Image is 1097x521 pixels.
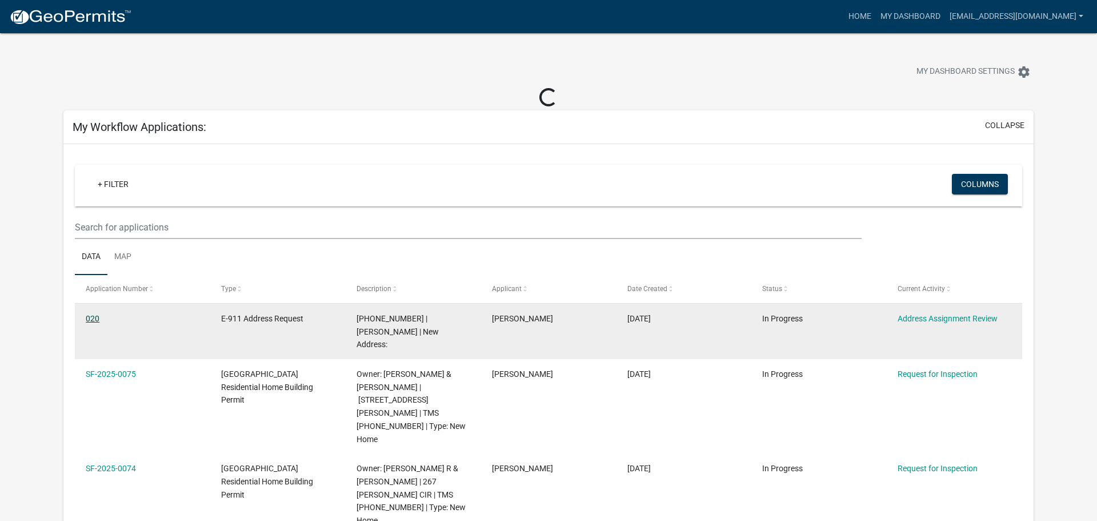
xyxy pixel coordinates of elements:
[1017,65,1031,79] i: settings
[887,275,1022,303] datatable-header-cell: Current Activity
[627,314,651,323] span: 08/08/2025
[75,239,107,276] a: Data
[762,285,782,293] span: Status
[89,174,138,194] a: + Filter
[75,216,862,239] input: Search for applications
[952,174,1008,194] button: Columns
[221,464,313,499] span: Abbeville County Residential Home Building Permit
[221,314,303,323] span: E-911 Address Request
[985,120,1024,132] button: collapse
[221,285,236,293] span: Type
[627,464,651,473] span: 06/19/2025
[762,314,803,323] span: In Progress
[898,464,978,473] a: Request for Inspection
[492,285,522,293] span: Applicant
[751,275,887,303] datatable-header-cell: Status
[916,65,1015,79] span: My Dashboard Settings
[357,314,439,349] span: 008-00-00-125 | Brandon Lindsay | New Address:
[346,275,481,303] datatable-header-cell: Description
[357,369,466,444] span: Owner: BODUS EDWARD & THERESA | 558 STEVENSON RD | TMS 097-00-00-076 | Type: New Home
[898,369,978,379] a: Request for Inspection
[492,369,553,379] span: Charlene Silva
[907,61,1040,83] button: My Dashboard Settingssettings
[898,285,945,293] span: Current Activity
[357,285,391,293] span: Description
[945,6,1088,27] a: [EMAIL_ADDRESS][DOMAIN_NAME]
[876,6,945,27] a: My Dashboard
[221,369,313,405] span: Abbeville County Residential Home Building Permit
[75,275,210,303] datatable-header-cell: Application Number
[627,369,651,379] span: 06/23/2025
[844,6,876,27] a: Home
[492,464,553,473] span: Charlene Silva
[86,314,99,323] a: 020
[210,275,346,303] datatable-header-cell: Type
[616,275,751,303] datatable-header-cell: Date Created
[492,314,553,323] span: Charlene Silva
[481,275,616,303] datatable-header-cell: Applicant
[762,464,803,473] span: In Progress
[762,369,803,379] span: In Progress
[86,285,148,293] span: Application Number
[627,285,667,293] span: Date Created
[86,464,136,473] a: SF-2025-0074
[107,239,138,276] a: Map
[86,369,136,379] a: SF-2025-0075
[73,120,206,134] h5: My Workflow Applications:
[898,314,998,323] a: Address Assignment Review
